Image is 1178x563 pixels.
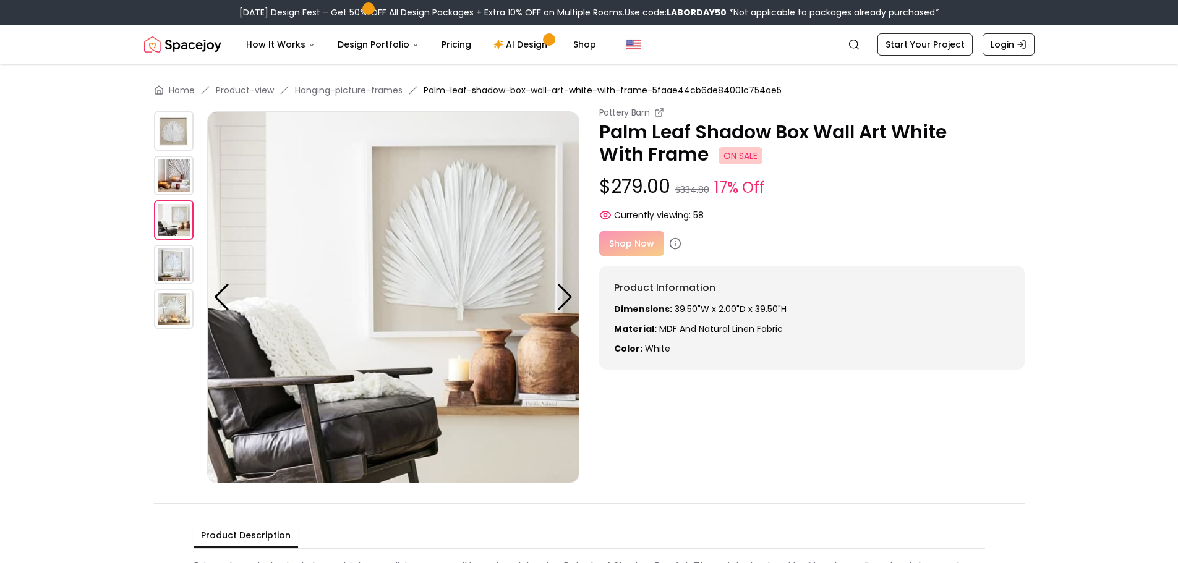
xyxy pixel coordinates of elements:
[614,303,672,315] strong: Dimensions:
[719,147,762,164] span: ON SALE
[216,84,274,96] a: Product-view
[675,184,709,196] small: $334.80
[714,177,765,199] small: 17% Off
[144,32,221,57] a: Spacejoy
[154,156,194,195] img: https://storage.googleapis.com/spacejoy-main/assets/5faae44cb6de84001c754ae5/product_1_j5f7gno7c8d9
[983,33,1035,56] a: Login
[154,200,194,240] img: https://storage.googleapis.com/spacejoy-main/assets/5faae44cb6de84001c754ae5/product_2_co9ofcm618f
[614,303,1010,315] p: 39.50"W x 2.00"D x 39.50"H
[239,6,939,19] div: [DATE] Design Fest – Get 50% OFF All Design Packages + Extra 10% OFF on Multiple Rooms.
[599,121,1025,166] p: Palm Leaf Shadow Box Wall Art White With Frame
[295,84,403,96] a: Hanging-picture-frames
[154,289,194,329] img: https://storage.googleapis.com/spacejoy-main/assets/5faae44cb6de84001c754ae5/product_4_j43p9en2l06
[727,6,939,19] span: *Not applicable to packages already purchased*
[599,106,650,119] small: Pottery Barn
[877,33,973,56] a: Start Your Project
[614,342,642,355] strong: Color:
[236,32,606,57] nav: Main
[154,111,194,151] img: https://storage.googleapis.com/spacejoy-main/assets/5faae44cb6de84001c754ae5/product_0_9chjpj88ofbh
[144,32,221,57] img: Spacejoy Logo
[625,6,727,19] span: Use code:
[667,6,727,19] b: LABORDAY50
[194,524,298,548] button: Product Description
[659,323,783,335] span: MDF and natural linen fabric
[432,32,481,57] a: Pricing
[169,84,195,96] a: Home
[424,84,782,96] span: Palm-leaf-shadow-box-wall-art-white-with-frame-5faae44cb6de84001c754ae5
[693,209,704,221] span: 58
[144,25,1035,64] nav: Global
[626,37,641,52] img: United States
[154,84,1025,96] nav: breadcrumb
[154,245,194,284] img: https://storage.googleapis.com/spacejoy-main/assets/5faae44cb6de84001c754ae5/product_3_2diihjgkm9nc
[484,32,561,57] a: AI Design
[614,281,1010,295] h6: Product Information
[614,323,657,335] strong: Material:
[599,176,1025,199] p: $279.00
[328,32,429,57] button: Design Portfolio
[236,32,325,57] button: How It Works
[563,32,606,57] a: Shop
[207,111,579,483] img: https://storage.googleapis.com/spacejoy-main/assets/5faae44cb6de84001c754ae5/product_2_co9ofcm618f
[614,209,691,221] span: Currently viewing:
[645,342,670,355] span: white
